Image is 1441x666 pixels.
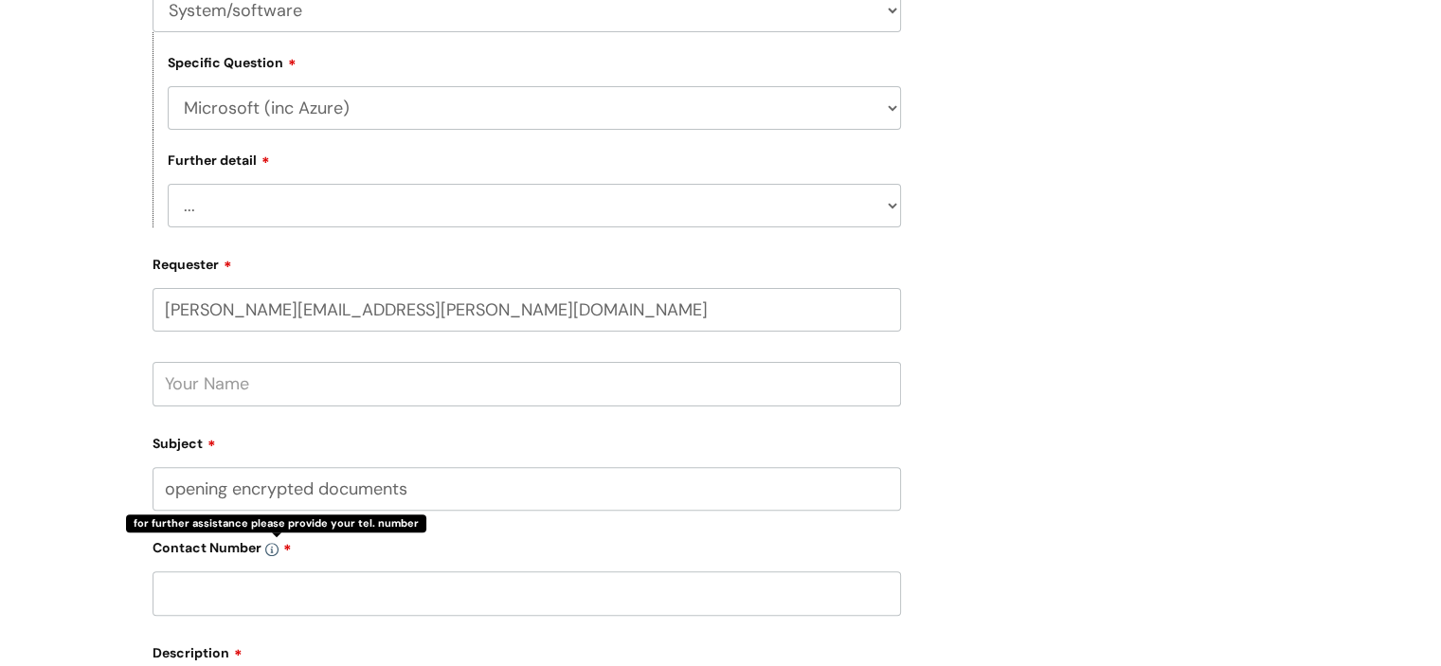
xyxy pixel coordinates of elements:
input: Email [153,288,901,332]
input: Your Name [153,362,901,405]
label: Subject [153,429,901,452]
label: Contact Number [153,533,901,556]
label: Requester [153,250,901,273]
img: info-icon.svg [265,543,279,556]
div: for further assistance please provide your tel. number [126,514,426,532]
label: Further detail [168,150,270,169]
label: Specific Question [168,52,297,71]
label: Description [153,639,901,661]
